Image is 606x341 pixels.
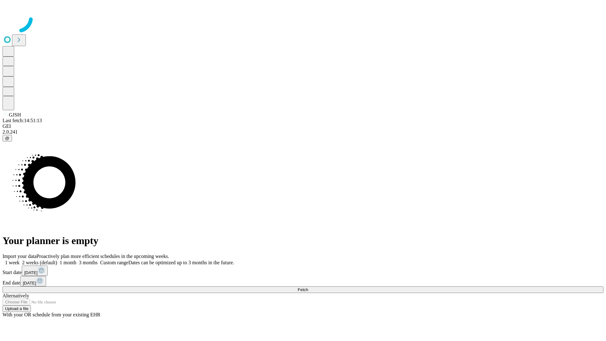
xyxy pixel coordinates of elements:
[3,286,603,293] button: Fetch
[3,305,31,312] button: Upload a file
[3,123,603,129] div: GEI
[3,276,603,286] div: End date
[3,135,12,141] button: @
[3,266,603,276] div: Start date
[3,293,29,298] span: Alternatively
[3,118,42,123] span: Last fetch: 14:51:13
[20,276,46,286] button: [DATE]
[22,260,57,265] span: 2 weeks (default)
[298,287,308,292] span: Fetch
[60,260,76,265] span: 1 month
[100,260,128,265] span: Custom range
[3,129,603,135] div: 2.0.241
[128,260,234,265] span: Dates can be optimized up to 3 months in the future.
[24,270,38,275] span: [DATE]
[9,112,21,117] span: GJSH
[5,260,20,265] span: 1 week
[3,235,603,247] h1: Your planner is empty
[5,136,9,141] span: @
[22,266,48,276] button: [DATE]
[37,254,169,259] span: Proactively plan more efficient schedules in the upcoming weeks.
[3,254,37,259] span: Import your data
[79,260,98,265] span: 3 months
[3,312,100,317] span: With your OR schedule from your existing EHR
[23,281,36,285] span: [DATE]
